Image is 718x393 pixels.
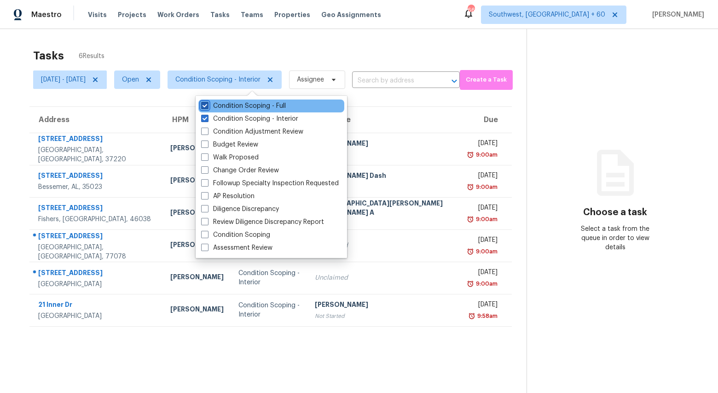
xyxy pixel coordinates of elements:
[470,139,498,150] div: [DATE]
[201,205,279,214] label: Diligence Discrepancy
[470,203,498,215] div: [DATE]
[31,10,62,19] span: Maestro
[38,243,156,261] div: [GEOGRAPHIC_DATA], [GEOGRAPHIC_DATA], 77078
[238,301,300,319] div: Condition Scoping - Interior
[118,10,146,19] span: Projects
[210,12,230,18] span: Tasks
[241,10,263,19] span: Teams
[571,224,659,252] div: Select a task from the queue in order to view details
[38,215,156,224] div: Fishers, [GEOGRAPHIC_DATA], 46038
[170,143,224,155] div: [PERSON_NAME]
[38,231,156,243] div: [STREET_ADDRESS]
[201,230,270,240] label: Condition Scoping
[464,75,508,85] span: Create a Task
[352,74,434,88] input: Search by address
[463,107,512,133] th: Due
[467,182,474,192] img: Overdue Alarm Icon
[315,182,455,192] div: Not Started
[201,140,258,149] label: Budget Review
[321,10,381,19] span: Geo Assignments
[170,208,224,219] div: [PERSON_NAME]
[470,235,498,247] div: [DATE]
[238,269,300,287] div: Condition Scoping - Interior
[467,215,474,224] img: Overdue Alarm Icon
[38,203,156,215] div: [STREET_ADDRESS]
[315,241,455,250] div: Unclaimed
[201,166,279,175] label: Change Order Review
[315,300,455,311] div: [PERSON_NAME]
[315,311,455,321] div: Not Started
[583,208,647,217] h3: Choose a task
[38,268,156,280] div: [STREET_ADDRESS]
[122,75,139,84] span: Open
[297,75,324,84] span: Assignee
[475,311,498,321] div: 9:58am
[38,134,156,146] div: [STREET_ADDRESS]
[201,243,272,252] label: Assessment Review
[201,114,298,123] label: Condition Scoping - Interior
[201,217,324,227] label: Review Diligence Discrepancy Report
[41,75,86,84] span: [DATE] - [DATE]
[467,247,474,256] img: Overdue Alarm Icon
[175,75,261,84] span: Condition Scoping - Interior
[38,311,156,321] div: [GEOGRAPHIC_DATA]
[38,280,156,289] div: [GEOGRAPHIC_DATA]
[474,247,498,256] div: 9:00am
[489,10,605,19] span: Southwest, [GEOGRAPHIC_DATA] + 60
[470,300,498,311] div: [DATE]
[470,268,498,279] div: [DATE]
[315,199,455,219] div: [DEMOGRAPHIC_DATA][PERSON_NAME] [PERSON_NAME] A
[448,75,461,88] button: Open
[201,179,339,188] label: Followup Specialty Inspection Requested
[468,311,475,321] img: Overdue Alarm Icon
[201,127,303,136] label: Condition Adjustment Review
[274,10,310,19] span: Properties
[38,300,156,311] div: 21 Inner Dr
[201,101,286,111] label: Condition Scoping - Full
[170,240,224,252] div: [PERSON_NAME]
[467,279,474,288] img: Overdue Alarm Icon
[468,6,474,15] div: 666
[157,10,199,19] span: Work Orders
[474,182,498,192] div: 9:00am
[460,70,513,90] button: Create a Task
[467,150,474,159] img: Overdue Alarm Icon
[315,219,455,229] div: In Progress
[649,10,704,19] span: [PERSON_NAME]
[474,150,498,159] div: 9:00am
[315,273,455,282] div: Unclaimed
[29,107,163,133] th: Address
[170,272,224,284] div: [PERSON_NAME]
[38,182,156,192] div: Bessemer, AL, 35023
[33,51,64,60] h2: Tasks
[79,52,104,61] span: 6 Results
[88,10,107,19] span: Visits
[474,215,498,224] div: 9:00am
[474,279,498,288] div: 9:00am
[201,153,259,162] label: Walk Proposed
[38,171,156,182] div: [STREET_ADDRESS]
[163,107,231,133] th: HPM
[38,146,156,164] div: [GEOGRAPHIC_DATA], [GEOGRAPHIC_DATA], 37220
[170,176,224,187] div: [PERSON_NAME]
[307,107,463,133] th: Assignee
[315,150,455,159] div: In Progress
[315,139,455,150] div: [PERSON_NAME]
[170,305,224,316] div: [PERSON_NAME]
[470,171,498,182] div: [DATE]
[201,192,255,201] label: AP Resolution
[315,171,455,182] div: [PERSON_NAME] Dash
